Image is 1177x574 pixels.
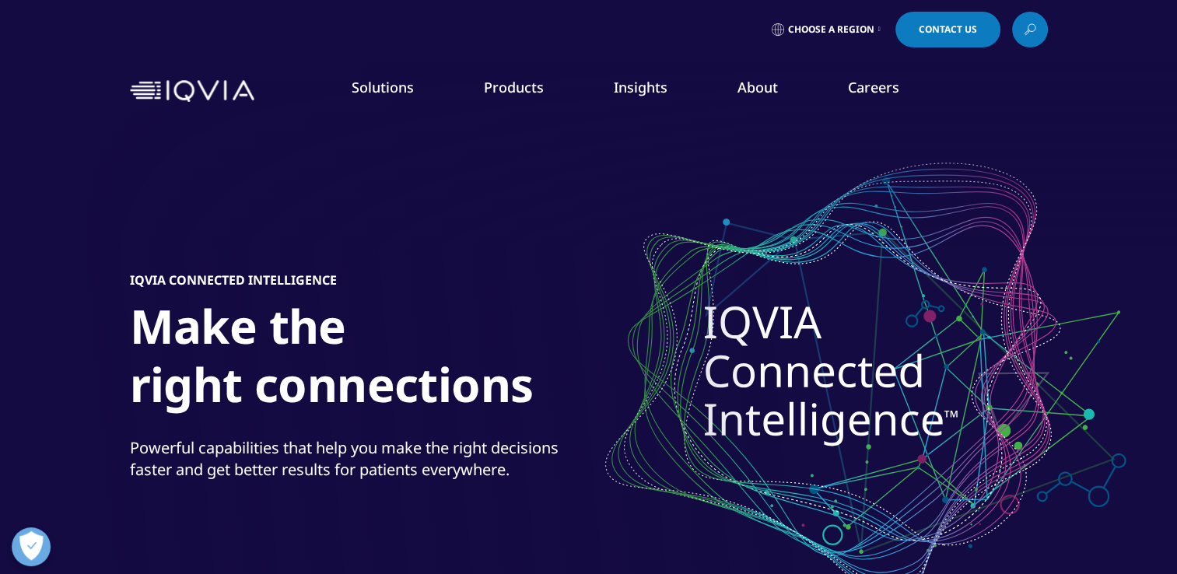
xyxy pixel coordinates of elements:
[261,54,1048,128] nav: Primary
[788,23,874,36] span: Choose a Region
[130,437,585,490] p: Powerful capabilities that help you make the right decisions faster and get better results for pa...
[130,272,337,288] h5: IQVIA Connected Intelligence
[130,80,254,103] img: IQVIA Healthcare Information Technology and Pharma Clinical Research Company
[130,297,713,423] h1: Make the right connections
[484,78,544,96] a: Products
[737,78,778,96] a: About
[12,527,51,566] button: Abrir preferências
[848,78,899,96] a: Careers
[614,78,667,96] a: Insights
[895,12,1000,47] a: Contact Us
[352,78,414,96] a: Solutions
[919,25,977,34] span: Contact Us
